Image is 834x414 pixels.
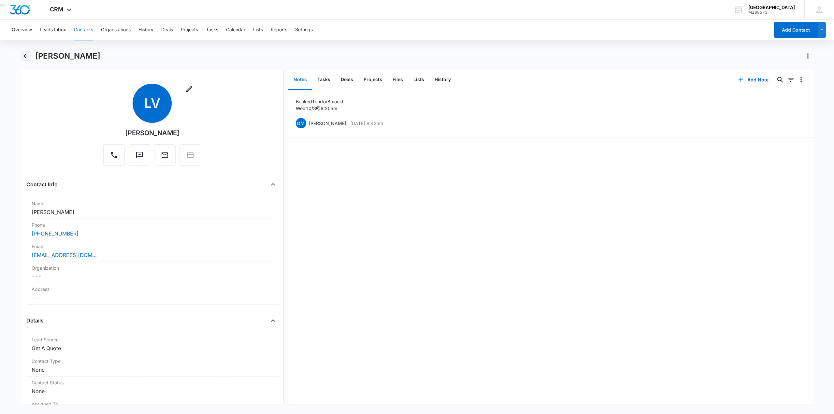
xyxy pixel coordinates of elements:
[133,84,172,123] span: LV
[803,51,813,61] button: Actions
[26,240,278,262] div: Email[EMAIL_ADDRESS][DOMAIN_NAME]
[796,75,806,85] button: Overflow Menu
[32,273,273,280] dd: ---
[732,72,775,88] button: Add Note
[387,70,408,90] button: Files
[748,10,795,15] div: account id
[129,154,150,160] a: Text
[288,70,312,90] button: Notes
[32,286,273,293] label: Address
[296,105,345,112] p: Wed 10/8 @ 8:30am
[748,5,795,10] div: account name
[32,208,273,216] dd: [PERSON_NAME]
[32,264,273,271] label: Organization
[32,387,273,395] dd: None
[268,315,278,326] button: Close
[32,401,273,407] label: Assigned To
[26,262,278,283] div: Organization---
[295,20,313,40] button: Settings
[296,118,306,128] span: DM
[26,283,278,305] div: Address---
[271,20,287,40] button: Reports
[154,154,176,160] a: Email
[125,128,180,138] div: [PERSON_NAME]
[32,294,273,302] dd: ---
[309,120,346,127] p: [PERSON_NAME]
[35,51,100,61] h1: [PERSON_NAME]
[775,75,785,85] button: Search...
[181,20,198,40] button: Projects
[350,120,383,127] p: [DATE] 8:42am
[40,20,66,40] button: Leads Inbox
[26,197,278,219] div: Name[PERSON_NAME]
[138,20,153,40] button: History
[336,70,358,90] button: Deals
[26,334,278,355] div: Lead SourceGet A Quote
[785,75,796,85] button: Filters
[774,22,818,38] button: Add Contact
[101,20,131,40] button: Organizations
[129,144,150,166] button: Text
[50,6,64,13] span: CRM
[32,230,79,237] a: [PHONE_NUMBER]
[32,251,97,259] a: [EMAIL_ADDRESS][DOMAIN_NAME]
[26,180,58,188] h4: Contact Info
[21,51,31,61] button: Back
[32,200,273,207] label: Name
[408,70,429,90] button: Lists
[429,70,456,90] button: History
[103,154,125,160] a: Call
[32,336,273,343] label: Lead Source
[268,179,278,190] button: Close
[226,20,245,40] button: Calendar
[312,70,336,90] button: Tasks
[26,317,44,324] h4: Details
[26,377,278,398] div: Contact StatusNone
[32,221,273,228] label: Phone
[32,379,273,386] label: Contact Status
[12,20,32,40] button: Overview
[26,219,278,240] div: Phone[PHONE_NUMBER]
[253,20,263,40] button: Lists
[32,243,273,250] label: Email
[206,20,218,40] button: Tasks
[358,70,387,90] button: Projects
[32,344,273,352] dd: Get A Quote
[154,144,176,166] button: Email
[161,20,173,40] button: Deals
[32,358,273,364] label: Contact Type
[26,355,278,377] div: Contact TypeNone
[103,144,125,166] button: Call
[296,98,345,105] p: Booked Tour for 8mo old.
[74,20,93,40] button: Contacts
[32,366,273,374] dd: None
